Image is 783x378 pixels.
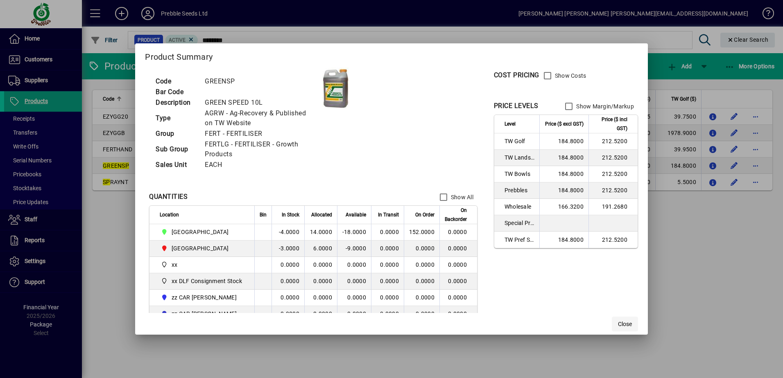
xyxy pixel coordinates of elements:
[160,292,245,302] span: zz CAR CARL
[439,257,477,273] td: 0.0000
[304,257,337,273] td: 0.0000
[152,160,201,170] td: Sales Unit
[380,245,399,252] span: 0.0000
[152,128,201,139] td: Group
[505,236,534,244] span: TW Pref Sup
[201,139,322,160] td: FERTLG - FERTILISER - Growth Products
[304,290,337,306] td: 0.0000
[588,199,638,215] td: 191.2680
[439,241,477,257] td: 0.0000
[445,206,467,224] span: On Backorder
[380,261,399,268] span: 0.0000
[553,72,586,80] label: Show Costs
[505,137,534,145] span: TW Golf
[539,199,588,215] td: 166.3200
[172,277,242,285] span: xx DLF Consignment Stock
[160,260,245,270] span: xx
[380,278,399,284] span: 0.0000
[439,273,477,290] td: 0.0000
[201,108,322,128] td: AGRW - Ag-Recovery & Published on TW Website
[152,87,201,97] td: Bar Code
[416,261,434,268] span: 0.0000
[415,210,434,219] span: On Order
[282,210,299,219] span: In Stock
[449,193,473,201] label: Show All
[588,232,638,248] td: 212.5200
[304,241,337,257] td: 6.0000
[539,232,588,248] td: 184.8000
[304,306,337,322] td: 0.0000
[160,210,179,219] span: Location
[337,224,371,241] td: -18.0000
[416,294,434,301] span: 0.0000
[439,306,477,322] td: 0.0000
[337,241,371,257] td: -9.0000
[346,210,366,219] span: Available
[337,273,371,290] td: 0.0000
[201,160,322,170] td: EACH
[505,186,534,194] span: Prebbles
[588,150,638,166] td: 212.5200
[160,243,245,253] span: PALMERSTON NORTH
[160,309,245,319] span: zz CAR CRAIG B
[172,293,237,301] span: zz CAR [PERSON_NAME]
[439,290,477,306] td: 0.0000
[272,290,304,306] td: 0.0000
[539,182,588,199] td: 184.8000
[380,310,399,317] span: 0.0000
[272,306,304,322] td: 0.0000
[505,170,534,178] span: TW Bowls
[416,245,434,252] span: 0.0000
[588,166,638,182] td: 212.5200
[380,294,399,301] span: 0.0000
[439,224,477,241] td: 0.0000
[272,257,304,273] td: 0.0000
[588,133,638,150] td: 212.5200
[539,133,588,150] td: 184.8000
[494,101,539,111] div: PRICE LEVELS
[575,102,634,110] label: Show Margin/Markup
[505,202,534,211] span: Wholesale
[594,115,627,133] span: Price ($ incl GST)
[201,76,322,87] td: GREENSP
[201,128,322,139] td: FERT - FERTILISER
[539,150,588,166] td: 184.8000
[539,166,588,182] td: 184.8000
[494,70,539,80] div: COST PRICING
[505,153,534,162] span: TW Landscaper
[272,224,304,241] td: -4.0000
[505,119,516,128] span: Level
[172,244,229,252] span: [GEOGRAPHIC_DATA]
[416,278,434,284] span: 0.0000
[160,227,245,237] span: CHRISTCHURCH
[618,320,632,328] span: Close
[201,97,322,108] td: GREEN SPEED 10L
[160,276,245,286] span: xx DLF Consignment Stock
[322,67,350,108] img: contain
[260,210,267,219] span: Bin
[545,119,584,128] span: Price ($ excl GST)
[152,97,201,108] td: Description
[272,273,304,290] td: 0.0000
[304,273,337,290] td: 0.0000
[149,192,188,202] div: QUANTITIES
[172,228,229,236] span: [GEOGRAPHIC_DATA]
[272,241,304,257] td: -3.0000
[588,182,638,199] td: 212.5200
[172,310,237,318] span: zz CAR [PERSON_NAME]
[505,219,534,227] span: Special Price
[304,224,337,241] td: 14.0000
[337,290,371,306] td: 0.0000
[172,261,178,269] span: xx
[378,210,399,219] span: In Transit
[311,210,332,219] span: Allocated
[152,76,201,87] td: Code
[409,229,434,235] span: 152.0000
[380,229,399,235] span: 0.0000
[612,317,638,331] button: Close
[152,108,201,128] td: Type
[416,310,434,317] span: 0.0000
[152,139,201,160] td: Sub Group
[135,43,648,67] h2: Product Summary
[337,306,371,322] td: 0.0000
